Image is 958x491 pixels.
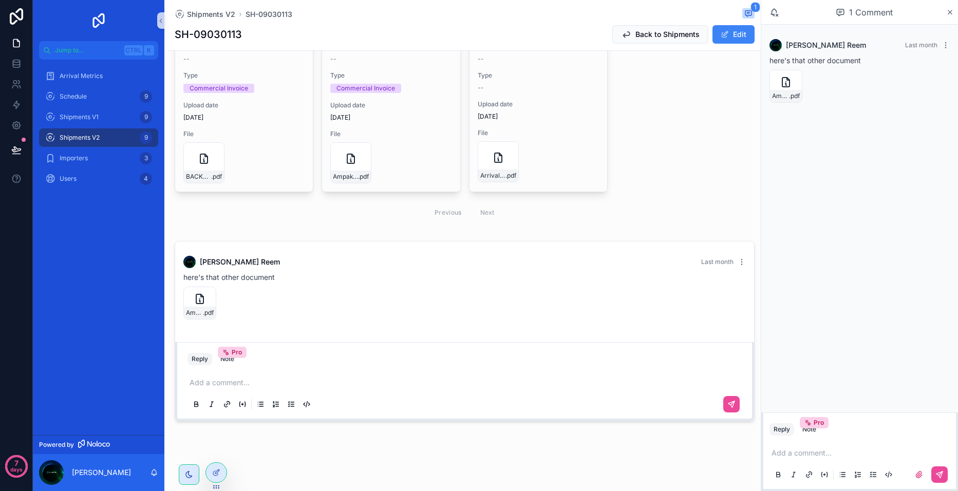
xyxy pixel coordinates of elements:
button: Edit [712,25,755,44]
div: Note [802,425,816,433]
a: Title--Type--Upload date[DATE]FileArrivalNotice-CHR-Ref524211900.pdf [469,34,608,192]
span: .pdf [789,92,800,100]
div: Note [220,355,234,363]
button: Jump to...CtrlK [39,41,158,60]
span: Type [330,71,452,80]
span: 1 Comment [849,6,893,18]
span: -- [330,55,336,63]
span: .pdf [505,172,516,180]
span: here's that other document [769,56,861,65]
p: 7 [14,458,18,468]
a: Schedule9 [39,87,158,106]
span: Pro [814,419,824,427]
span: [DATE] [478,112,599,121]
span: .pdf [203,309,214,317]
div: Commercial Invoice [336,84,395,93]
span: Importers [60,154,88,162]
a: Users4 [39,169,158,188]
span: Last month [905,41,937,49]
button: Reply [769,423,794,436]
button: NotePro [798,423,820,436]
div: Commercial Invoice [190,84,248,93]
span: .pdf [358,173,369,181]
span: File [478,129,599,137]
span: Upload date [330,101,452,109]
span: File [183,130,305,138]
span: Ampak-PO-P25025090 [772,92,789,100]
span: Ampak-PO-P25025090 [186,309,203,317]
span: BACKYARD-KIDS---CC-ELBE---CMDU-FOC0322580 [186,173,211,181]
span: Jump to... [55,46,120,54]
span: Ctrl [124,45,143,55]
button: NotePro [216,353,238,365]
div: 9 [140,90,152,103]
span: -- [478,55,484,63]
span: here's that other document [183,273,275,281]
span: 1 [750,2,760,12]
span: -- [478,84,484,92]
span: ArrivalNotice-CHR-Ref524211900 [480,172,505,180]
img: App logo [90,12,107,29]
span: Type [183,71,305,80]
span: .pdf [211,173,222,181]
span: Shipments V1 [60,113,99,121]
span: Powered by [39,441,74,449]
button: Back to Shipments [612,25,708,44]
a: Powered by [33,435,164,454]
span: Last month [701,258,734,266]
span: K [145,46,153,54]
span: [PERSON_NAME] Reem [786,40,866,50]
a: Shipments V2 [175,9,235,20]
span: Upload date [478,100,599,108]
a: Importers3 [39,149,158,167]
button: 1 [742,8,755,21]
span: Users [60,175,77,183]
p: [PERSON_NAME] [72,467,131,478]
span: Pro [232,348,242,356]
span: Ampak-PO-P25025090 [333,173,358,181]
span: Type [478,71,599,80]
div: scrollable content [33,60,164,201]
span: Arrival Metrics [60,72,103,80]
span: -- [183,55,190,63]
div: 9 [140,131,152,144]
a: Title--TypeCommercial InvoiceUpload date[DATE]FileBACKYARD-KIDS---CC-ELBE---CMDU-FOC0322580.pdf [175,34,313,192]
span: [PERSON_NAME] Reem [200,257,280,267]
a: Arrival Metrics [39,67,158,85]
span: [DATE] [330,114,452,122]
div: 3 [140,152,152,164]
button: Reply [187,353,212,365]
span: Shipments V2 [187,9,235,20]
h1: SH-09030113 [175,27,242,42]
div: 9 [140,111,152,123]
a: Title--TypeCommercial InvoiceUpload date[DATE]FileAmpak-PO-P25025090.pdf [322,34,460,192]
a: Shipments V29 [39,128,158,147]
span: Shipments V2 [60,134,100,142]
span: File [330,130,452,138]
div: 4 [140,173,152,185]
a: Shipments V19 [39,108,158,126]
span: Schedule [60,92,87,101]
span: Back to Shipments [635,29,700,40]
a: SH-09030113 [246,9,292,20]
span: [DATE] [183,114,305,122]
span: Upload date [183,101,305,109]
p: days [10,462,23,477]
